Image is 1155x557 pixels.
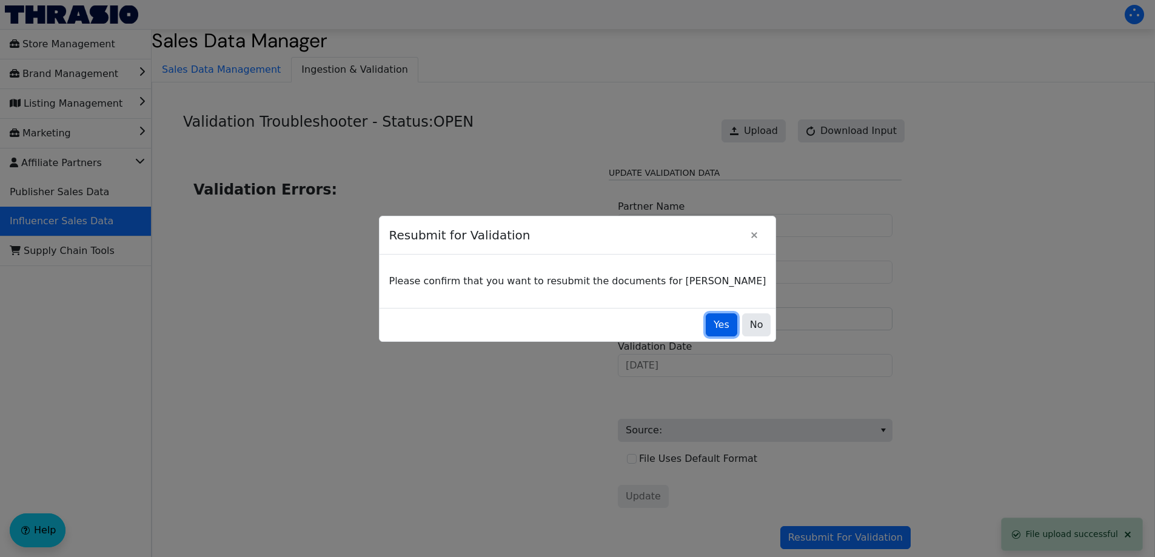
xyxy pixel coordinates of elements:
button: No [742,313,771,336]
p: Please confirm that you want to resubmit the documents for [PERSON_NAME] [389,274,766,289]
button: Close [743,224,766,247]
span: No [750,318,763,332]
span: Resubmit for Validation [389,220,743,250]
button: Yes [706,313,737,336]
span: Yes [714,318,729,332]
